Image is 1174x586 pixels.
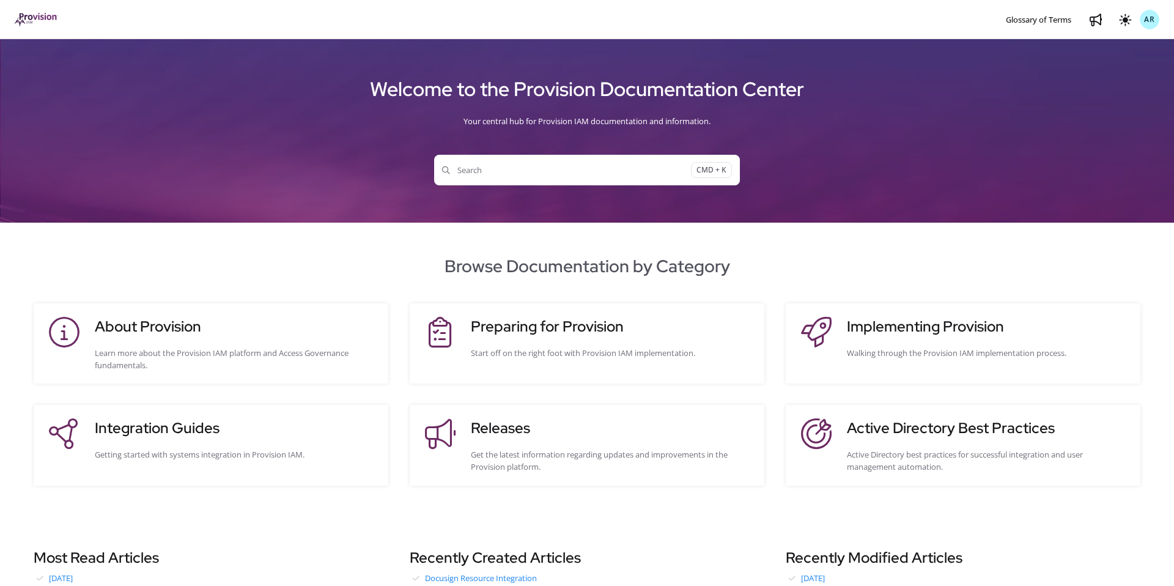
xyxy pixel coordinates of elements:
span: Glossary of Terms [1006,14,1071,25]
a: Whats new [1086,10,1106,29]
a: Active Directory Best PracticesActive Directory best practices for successful integration and use... [798,417,1128,473]
h3: Integration Guides [95,417,376,439]
img: brand logo [15,13,58,26]
div: Learn more about the Provision IAM platform and Access Governance fundamentals. [95,347,376,371]
div: Your central hub for Provision IAM documentation and information. [15,106,1159,136]
span: Search [442,164,691,176]
h3: Releases [471,417,752,439]
button: Theme options [1115,10,1135,29]
h3: Implementing Provision [847,316,1128,338]
h3: Preparing for Provision [471,316,752,338]
a: Implementing ProvisionWalking through the Provision IAM implementation process. [798,316,1128,371]
div: Getting started with systems integration in Provision IAM. [95,448,376,461]
a: Integration GuidesGetting started with systems integration in Provision IAM. [46,417,376,473]
a: ReleasesGet the latest information regarding updates and improvements in the Provision platform. [422,417,752,473]
a: Project logo [15,13,58,27]
div: Active Directory best practices for successful integration and user management automation. [847,448,1128,473]
h3: About Provision [95,316,376,338]
h3: Most Read Articles [34,547,388,569]
a: About ProvisionLearn more about the Provision IAM platform and Access Governance fundamentals. [46,316,376,371]
h3: Recently Created Articles [410,547,764,569]
h1: Welcome to the Provision Documentation Center [15,73,1159,106]
button: SearchCMD + K [434,155,740,185]
button: AR [1140,10,1159,29]
span: AR [1144,14,1155,26]
h3: Recently Modified Articles [786,547,1140,569]
div: Walking through the Provision IAM implementation process. [847,347,1128,359]
span: CMD + K [691,162,732,179]
div: Start off on the right foot with Provision IAM implementation. [471,347,752,359]
div: Get the latest information regarding updates and improvements in the Provision platform. [471,448,752,473]
a: Preparing for ProvisionStart off on the right foot with Provision IAM implementation. [422,316,752,371]
h3: Active Directory Best Practices [847,417,1128,439]
h2: Browse Documentation by Category [15,253,1159,279]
